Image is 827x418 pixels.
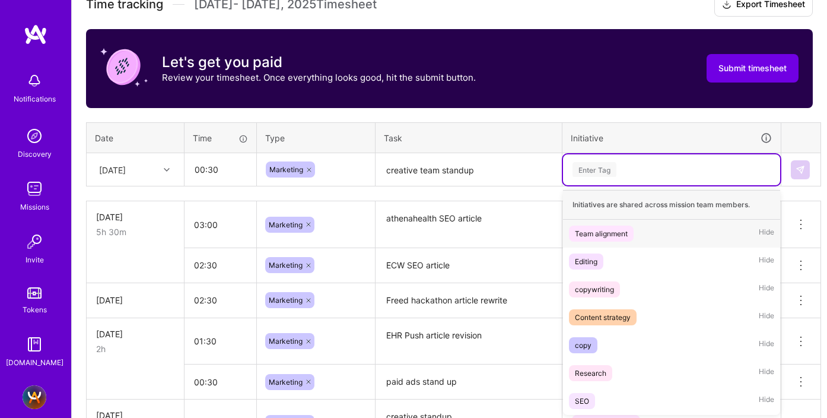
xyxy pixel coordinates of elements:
span: Marketing [269,165,303,174]
span: Hide [759,281,774,297]
th: Task [376,122,562,153]
div: 2h [96,343,174,355]
span: Hide [759,226,774,242]
span: Hide [759,254,774,270]
textarea: athenahealth SEO article [377,202,561,247]
button: Submit timesheet [707,54,799,83]
img: bell [23,69,46,93]
div: copy [575,339,591,351]
span: Hide [759,365,774,381]
input: HH:MM [185,154,256,185]
div: Initiatives are shared across mission team members. [563,190,780,220]
img: tokens [27,287,42,299]
div: Notifications [14,93,56,105]
div: [DATE] [96,294,174,306]
span: Marketing [269,337,303,346]
img: guide book [23,332,46,356]
img: coin [100,43,148,91]
textarea: creative team standup [377,154,561,186]
img: A.Team - Full-stack Demand Growth team! [23,385,46,409]
img: teamwork [23,177,46,201]
div: Enter Tag [572,160,616,179]
div: SEO [575,395,589,407]
textarea: ECW SEO article [377,249,561,282]
div: Time [193,132,248,144]
div: Initiative [571,131,772,145]
input: HH:MM [185,284,256,316]
div: Editing [575,255,597,268]
div: Content strategy [575,311,631,324]
div: Discovery [18,148,52,160]
span: Marketing [269,378,303,387]
img: Submit [796,165,805,175]
span: Marketing [269,220,303,229]
input: HH:MM [185,366,256,398]
img: discovery [23,124,46,148]
input: HH:MM [185,325,256,357]
div: [DOMAIN_NAME] [6,356,63,369]
th: Type [257,122,376,153]
div: Research [575,367,606,379]
input: HH:MM [185,249,256,281]
div: Tokens [23,303,47,316]
div: [DATE] [96,211,174,223]
div: [DATE] [99,163,126,176]
span: Marketing [269,296,303,305]
span: Marketing [269,261,303,270]
a: A.Team - Full-stack Demand Growth team! [20,385,49,409]
div: Missions [20,201,49,213]
i: icon Chevron [164,167,170,173]
div: 5h 30m [96,226,174,238]
textarea: paid ads stand up [377,366,561,398]
textarea: EHR Push article revision [377,319,561,364]
th: Date [87,122,185,153]
div: Invite [26,254,44,266]
div: Team alignment [575,227,628,240]
span: Hide [759,309,774,325]
span: Submit timesheet [718,62,787,74]
span: Hide [759,337,774,353]
p: Review your timesheet. Once everything looks good, hit the submit button. [162,71,476,84]
div: [DATE] [96,328,174,340]
span: Hide [759,393,774,409]
div: copywriting [575,283,614,296]
textarea: Freed hackathon article rewrite [377,284,561,317]
img: Invite [23,230,46,254]
input: HH:MM [185,209,256,240]
h3: Let's get you paid [162,53,476,71]
img: logo [24,24,47,45]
